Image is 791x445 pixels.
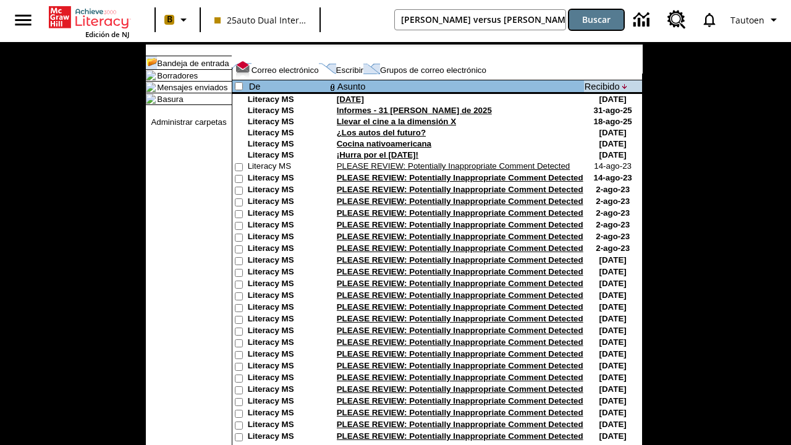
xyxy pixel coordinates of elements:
nobr: [DATE] [599,420,627,429]
nobr: 2-ago-23 [596,185,630,194]
img: folder_icon.gif [146,70,156,80]
td: Literacy MS [248,244,328,255]
nobr: [DATE] [599,396,627,405]
td: Literacy MS [248,302,328,314]
a: Borradores [157,71,198,80]
img: arrow_down.gif [622,84,628,89]
a: Bandeja de entrada [157,59,229,68]
nobr: 31-ago-25 [594,106,632,115]
td: Literacy MS [248,337,328,349]
span: Tautoen [730,14,764,27]
a: Recibido [585,82,620,91]
a: PLEASE REVIEW: Potentially Inappropriate Comment Detected [337,161,570,171]
a: PLEASE REVIEW: Potentially Inappropriate Comment Detected [337,185,583,194]
a: PLEASE REVIEW: Potentially Inappropriate Comment Detected [337,361,583,370]
nobr: [DATE] [599,326,627,335]
a: PLEASE REVIEW: Potentially Inappropriate Comment Detected [337,173,583,182]
a: PLEASE REVIEW: Potentially Inappropriate Comment Detected [337,326,583,335]
nobr: [DATE] [599,384,627,394]
nobr: [DATE] [599,361,627,370]
a: Notificaciones [693,4,725,36]
span: B [167,12,172,27]
a: PLEASE REVIEW: Potentially Inappropriate Comment Detected [337,314,583,323]
td: Literacy MS [248,267,328,279]
nobr: 14-ago-23 [594,161,632,171]
td: Literacy MS [248,396,328,408]
img: folder_icon.gif [146,82,156,92]
td: Literacy MS [248,150,328,161]
td: Literacy MS [248,220,328,232]
td: Literacy MS [248,420,328,431]
td: Literacy MS [248,139,328,150]
td: Literacy MS [248,161,328,173]
td: Literacy MS [248,106,328,117]
td: Literacy MS [248,117,328,128]
td: Literacy MS [248,314,328,326]
a: PLEASE REVIEW: Potentially Inappropriate Comment Detected [337,337,583,347]
button: Abrir el menú lateral [5,2,41,38]
nobr: [DATE] [599,337,627,347]
a: ¡Hurra por el [DATE]! [337,150,418,159]
a: Administrar carpetas [151,117,226,127]
nobr: [DATE] [599,431,627,441]
nobr: [DATE] [599,314,627,323]
td: Literacy MS [248,232,328,244]
a: Llevar el cine a la dimensión X [337,117,456,126]
button: Boost El color de la clase es melocotón. Cambiar el color de la clase. [159,9,196,31]
nobr: [DATE] [599,349,627,358]
td: Literacy MS [248,95,328,106]
a: PLEASE REVIEW: Potentially Inappropriate Comment Detected [337,408,583,417]
nobr: [DATE] [599,95,627,104]
nobr: [DATE] [599,267,627,276]
a: PLEASE REVIEW: Potentially Inappropriate Comment Detected [337,302,583,311]
a: PLEASE REVIEW: Potentially Inappropriate Comment Detected [337,373,583,382]
input: Buscar campo [395,10,565,30]
a: PLEASE REVIEW: Potentially Inappropriate Comment Detected [337,208,583,218]
a: PLEASE REVIEW: Potentially Inappropriate Comment Detected [337,197,583,206]
a: Asunto [337,82,366,91]
button: Perfil/Configuración [725,9,786,31]
td: Literacy MS [248,128,328,139]
a: ¿Los autos del futuro? [337,128,426,137]
nobr: [DATE] [599,373,627,382]
a: Centro de recursos, Se abrirá en una pestaña nueva. [660,3,693,36]
td: Literacy MS [248,290,328,302]
a: PLEASE REVIEW: Potentially Inappropriate Comment Detected [337,232,583,241]
span: 25auto Dual International [214,14,306,27]
a: PLEASE REVIEW: Potentially Inappropriate Comment Detected [337,290,583,300]
nobr: [DATE] [599,279,627,288]
a: Centro de información [626,3,660,37]
nobr: [DATE] [599,150,627,159]
a: Basura [157,95,183,104]
td: Literacy MS [248,408,328,420]
td: Literacy MS [248,326,328,337]
td: Literacy MS [248,279,328,290]
td: Literacy MS [248,255,328,267]
img: attach file [329,81,336,92]
nobr: [DATE] [599,128,627,137]
a: [DATE] [337,95,364,104]
a: Escribir [336,66,363,75]
td: Literacy MS [248,431,328,443]
nobr: 2-ago-23 [596,197,630,206]
a: Cocina nativoamericana [337,139,431,148]
a: PLEASE REVIEW: Potentially Inappropriate Comment Detected [337,396,583,405]
nobr: 2-ago-23 [596,244,630,253]
td: Literacy MS [248,349,328,361]
span: Edición de NJ [85,30,129,39]
td: Literacy MS [248,208,328,220]
nobr: [DATE] [599,255,627,265]
img: folder_icon_pick.gif [146,56,157,69]
nobr: [DATE] [599,139,627,148]
a: PLEASE REVIEW: Potentially Inappropriate Comment Detected [337,220,583,229]
a: Mensajes enviados [157,83,227,92]
td: Literacy MS [248,197,328,208]
nobr: 2-ago-23 [596,220,630,229]
td: Literacy MS [248,185,328,197]
a: De [249,82,261,91]
td: Literacy MS [248,373,328,384]
nobr: 2-ago-23 [596,232,630,241]
td: Literacy MS [248,361,328,373]
a: PLEASE REVIEW: Potentially Inappropriate Comment Detected [337,349,583,358]
button: Buscar [569,10,624,30]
